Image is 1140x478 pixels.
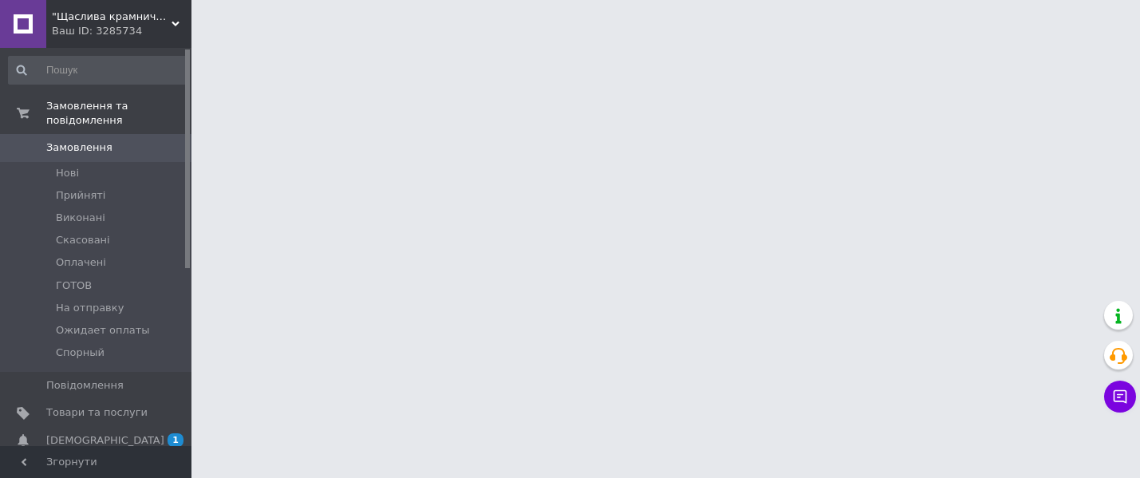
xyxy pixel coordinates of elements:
[8,56,188,85] input: Пошук
[56,323,150,338] span: Ожидает оплаты
[56,233,110,247] span: Скасовані
[56,166,79,180] span: Нові
[46,405,148,420] span: Товари та послуги
[1104,381,1136,413] button: Чат з покупцем
[52,24,191,38] div: Ваш ID: 3285734
[46,99,191,128] span: Замовлення та повідомлення
[56,255,106,270] span: Оплачені
[56,301,124,315] span: На отправку
[56,188,105,203] span: Прийняті
[46,140,112,155] span: Замовлення
[46,433,164,448] span: [DEMOGRAPHIC_DATA]
[56,211,105,225] span: Виконані
[168,433,183,447] span: 1
[56,279,92,293] span: ГОТОВ
[56,346,105,360] span: Спорный
[52,10,172,24] span: "Щаслива крамничка"
[46,378,124,393] span: Повідомлення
